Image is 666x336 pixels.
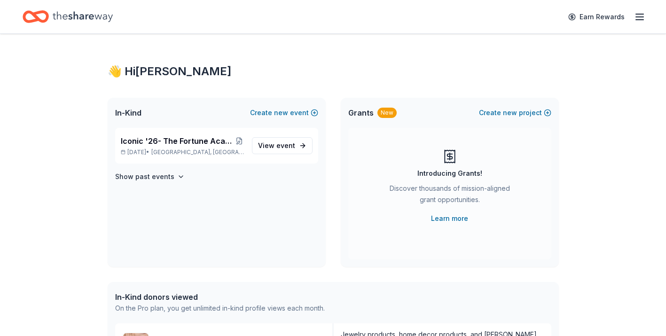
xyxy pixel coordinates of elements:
span: In-Kind [115,107,141,118]
button: Createnewevent [250,107,318,118]
div: New [377,108,397,118]
a: View event [252,137,313,154]
span: [GEOGRAPHIC_DATA], [GEOGRAPHIC_DATA] [151,148,244,156]
div: Introducing Grants! [417,168,482,179]
span: new [503,107,517,118]
button: Createnewproject [479,107,551,118]
div: 👋 Hi [PERSON_NAME] [108,64,559,79]
span: Iconic '26- The Fortune Academy Presents the Roaring 20's [121,135,235,147]
a: Home [23,6,113,28]
div: Discover thousands of mission-aligned grant opportunities. [386,183,514,209]
span: Grants [348,107,374,118]
button: Show past events [115,171,185,182]
span: View [258,140,295,151]
span: event [276,141,295,149]
a: Earn Rewards [563,8,630,25]
h4: Show past events [115,171,174,182]
p: [DATE] • [121,148,244,156]
a: Learn more [431,213,468,224]
div: On the Pro plan, you get unlimited in-kind profile views each month. [115,303,325,314]
div: In-Kind donors viewed [115,291,325,303]
span: new [274,107,288,118]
